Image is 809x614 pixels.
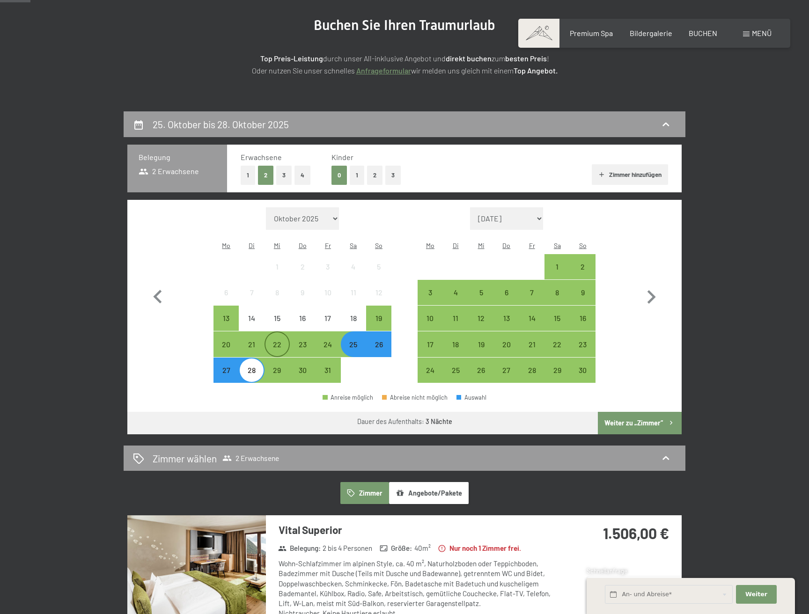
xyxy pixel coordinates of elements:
[446,54,492,63] strong: direkt buchen
[598,412,682,434] button: Weiter zu „Zimmer“
[592,164,668,185] button: Zimmer hinzufügen
[469,314,493,338] div: 12
[350,241,357,249] abbr: Samstag
[587,567,627,575] span: Schnellanfrage
[342,289,365,312] div: 11
[258,166,273,185] button: 2
[341,331,366,357] div: Sat Oct 25 2025
[570,331,596,357] div: Anreise möglich
[570,29,613,37] span: Premium Spa
[444,289,467,312] div: 4
[478,241,485,249] abbr: Mittwoch
[468,306,493,331] div: Wed Nov 12 2025
[213,331,239,357] div: Mon Oct 20 2025
[443,358,468,383] div: Tue Nov 25 2025
[316,366,339,390] div: 31
[519,306,544,331] div: Anreise möglich
[545,314,569,338] div: 15
[570,331,596,357] div: Sun Nov 23 2025
[144,207,171,383] button: Vorheriger Monat
[240,341,263,364] div: 21
[315,358,340,383] div: Fri Oct 31 2025
[290,358,315,383] div: Thu Oct 30 2025
[249,241,255,249] abbr: Dienstag
[571,366,595,390] div: 30
[366,280,391,305] div: Sun Oct 12 2025
[265,280,290,305] div: Wed Oct 08 2025
[571,314,595,338] div: 16
[544,306,570,331] div: Sat Nov 15 2025
[315,331,340,357] div: Anreise möglich
[468,280,493,305] div: Anreise möglich
[520,341,544,364] div: 21
[276,166,292,185] button: 3
[290,306,315,331] div: Anreise nicht möglich
[544,280,570,305] div: Anreise möglich
[316,289,339,312] div: 10
[240,289,263,312] div: 7
[544,331,570,357] div: Sat Nov 22 2025
[341,306,366,331] div: Anreise nicht möglich
[341,280,366,305] div: Anreise nicht möglich
[443,306,468,331] div: Anreise möglich
[570,306,596,331] div: Anreise möglich
[291,314,314,338] div: 16
[544,254,570,279] div: Anreise möglich
[438,543,521,553] strong: Nur noch 1 Zimmer frei.
[418,358,443,383] div: Anreise möglich
[468,306,493,331] div: Anreise möglich
[544,358,570,383] div: Sat Nov 29 2025
[214,289,238,312] div: 6
[213,280,239,305] div: Anreise nicht möglich
[213,331,239,357] div: Anreise möglich
[545,263,569,286] div: 1
[316,314,339,338] div: 17
[265,341,289,364] div: 22
[213,358,239,383] div: Anreise möglich
[341,331,366,357] div: Anreise möglich
[745,590,767,599] span: Weiter
[323,395,373,401] div: Anreise möglich
[494,331,519,357] div: Anreise möglich
[456,395,486,401] div: Auswahl
[341,254,366,279] div: Anreise nicht möglich
[291,289,314,312] div: 9
[291,263,314,286] div: 2
[520,366,544,390] div: 28
[418,306,443,331] div: Anreise möglich
[240,366,263,390] div: 28
[290,254,315,279] div: Thu Oct 02 2025
[265,306,290,331] div: Anreise nicht möglich
[294,166,310,185] button: 4
[571,341,595,364] div: 23
[505,54,547,63] strong: besten Preis
[265,306,290,331] div: Wed Oct 15 2025
[469,366,493,390] div: 26
[603,524,669,542] strong: 1.506,00 €
[239,358,264,383] div: Anreise möglich
[453,241,459,249] abbr: Dienstag
[239,331,264,357] div: Tue Oct 21 2025
[367,289,390,312] div: 12
[638,207,665,383] button: Nächster Monat
[544,280,570,305] div: Sat Nov 08 2025
[265,314,289,338] div: 15
[554,241,561,249] abbr: Samstag
[265,280,290,305] div: Anreise nicht möglich
[419,314,442,338] div: 10
[265,289,289,312] div: 8
[366,254,391,279] div: Anreise nicht möglich
[519,331,544,357] div: Anreise möglich
[689,29,717,37] a: BUCHEN
[222,241,230,249] abbr: Montag
[444,366,467,390] div: 25
[323,543,372,553] span: 2 bis 4 Personen
[570,358,596,383] div: Sun Nov 30 2025
[331,153,353,161] span: Kinder
[426,241,434,249] abbr: Montag
[495,314,518,338] div: 13
[469,289,493,312] div: 5
[316,341,339,364] div: 24
[444,341,467,364] div: 18
[443,331,468,357] div: Tue Nov 18 2025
